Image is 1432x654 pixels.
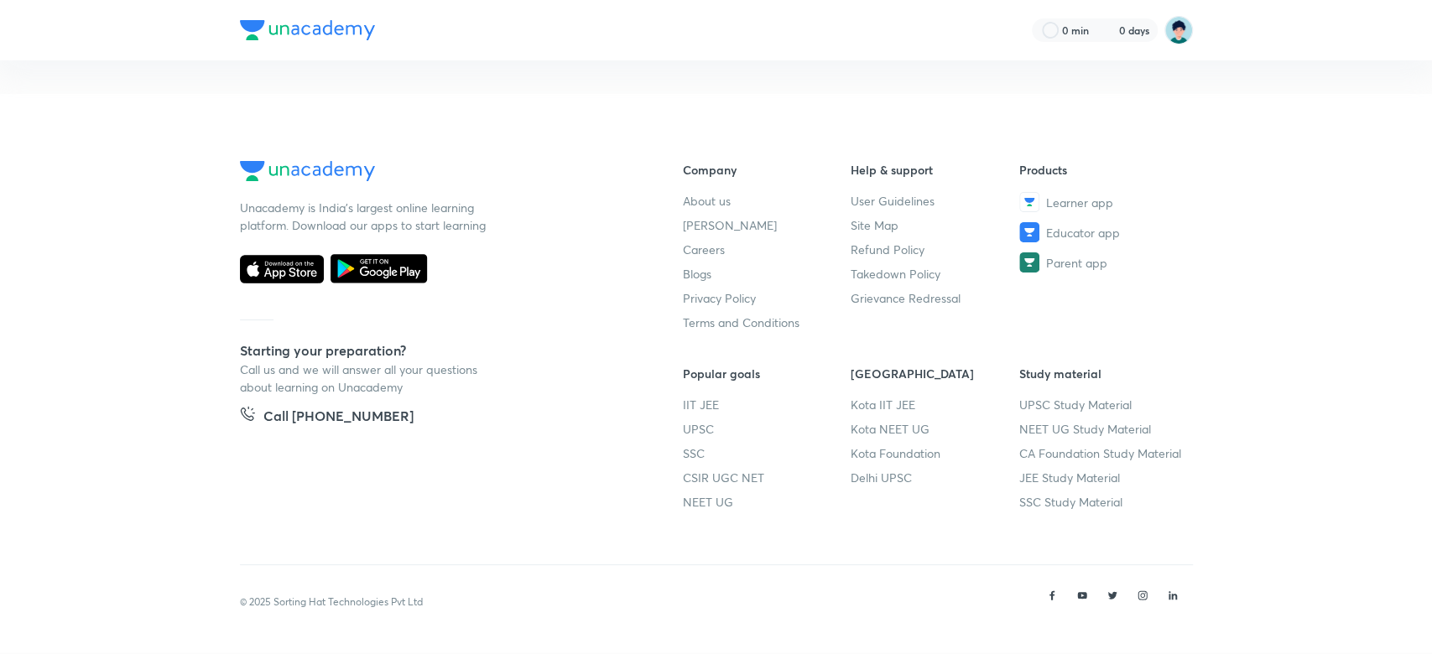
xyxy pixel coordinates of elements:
img: streak [1099,22,1116,39]
h6: Company [683,161,851,179]
h6: [GEOGRAPHIC_DATA] [851,365,1019,382]
a: NEET UG [683,493,851,511]
a: SSC [683,444,851,462]
img: Priyanka Ramchandani [1164,16,1193,44]
a: [PERSON_NAME] [683,216,851,234]
a: UPSC [683,420,851,438]
span: Learner app [1046,194,1113,211]
a: Kota NEET UG [851,420,1019,438]
h5: Call [PHONE_NUMBER] [263,406,414,429]
a: About us [683,192,851,210]
a: JEE Study Material [1019,469,1188,486]
a: User Guidelines [851,192,1019,210]
span: Careers [683,241,725,258]
h5: Starting your preparation? [240,340,629,361]
img: Parent app [1019,252,1039,272]
a: Refund Policy [851,241,1019,258]
a: Terms and Conditions [683,314,851,331]
span: Educator app [1046,224,1120,241]
a: Delhi UPSC [851,469,1019,486]
a: CSIR UGC NET [683,469,851,486]
a: Parent app [1019,252,1188,272]
a: Kota IIT JEE [851,396,1019,413]
a: Kota Foundation [851,444,1019,462]
h6: Popular goals [683,365,851,382]
a: Learner app [1019,192,1188,212]
a: UPSC Study Material [1019,396,1188,413]
p: Call us and we will answer all your questions about learning on Unacademy [240,361,492,396]
img: Company Logo [240,20,375,40]
span: Parent app [1046,254,1107,272]
a: IIT JEE [683,396,851,413]
a: Site Map [851,216,1019,234]
a: Privacy Policy [683,289,851,307]
a: Takedown Policy [851,265,1019,283]
h6: Help & support [851,161,1019,179]
img: Company Logo [240,161,375,181]
img: Educator app [1019,222,1039,242]
img: Learner app [1019,192,1039,212]
a: Careers [683,241,851,258]
p: Unacademy is India’s largest online learning platform. Download our apps to start learning [240,199,492,234]
a: CA Foundation Study Material [1019,444,1188,462]
a: Grievance Redressal [851,289,1019,307]
a: Blogs [683,265,851,283]
h6: Products [1019,161,1188,179]
p: © 2025 Sorting Hat Technologies Pvt Ltd [240,594,423,610]
a: Educator app [1019,222,1188,242]
a: Company Logo [240,161,629,185]
h6: Study material [1019,365,1188,382]
a: SSC Study Material [1019,493,1188,511]
a: Call [PHONE_NUMBER] [240,406,414,429]
a: NEET UG Study Material [1019,420,1188,438]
